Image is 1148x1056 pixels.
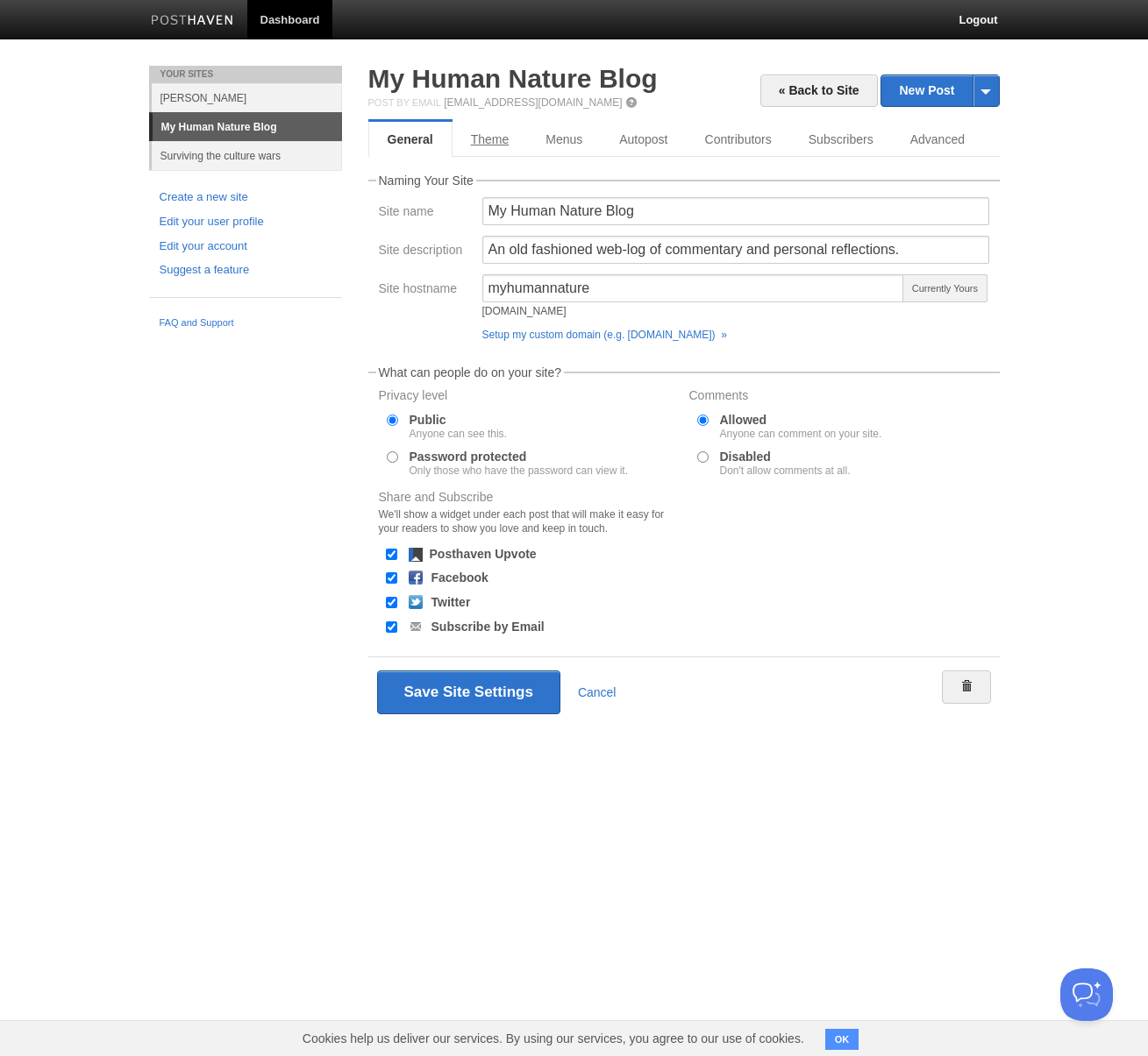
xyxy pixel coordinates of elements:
[160,261,332,280] a: Suggest a feature
[285,1021,822,1056] span: Cookies help us deliver our services. By using our services, you agree to our use of cookies.
[379,507,679,535] div: We'll show a widget under each post that will make it easy for your readers to show you love and ...
[160,315,332,331] a: FAQ and Support
[379,389,679,406] label: Privacy level
[377,670,560,714] button: Save Site Settings
[527,122,601,157] a: Menus
[720,465,851,476] div: Don't allow comments at all.
[368,97,441,108] span: Post by Email
[431,596,471,608] label: Twitter
[160,237,332,256] a: Edit your account
[578,685,617,699] a: Cancel
[482,329,727,341] a: Setup my custom domain (e.g. [DOMAIN_NAME]) »
[892,122,983,157] a: Advanced
[760,74,878,107] a: « Back to Site
[379,491,679,540] label: Share and Subscribe
[410,450,628,476] label: Password protected
[1060,968,1113,1021] iframe: Help Scout Beacon - Open
[379,205,472,222] label: Site name
[689,389,989,406] label: Comments
[149,66,342,83] li: Your Sites
[376,174,476,187] legend: Naming Your Site
[152,141,342,170] a: Surviving the culture wars
[153,113,342,141] a: My Human Nature Blog
[410,414,507,439] label: Public
[825,1029,859,1050] button: OK
[881,75,998,106] a: New Post
[160,188,332,207] a: Create a new site
[376,366,565,379] legend: What can people do on your site?
[410,465,628,476] div: Only those who have the password can view it.
[720,450,851,476] label: Disabled
[687,122,790,157] a: Contributors
[409,595,423,609] img: twitter.png
[379,244,472,260] label: Site description
[152,83,342,112] a: [PERSON_NAME]
[410,429,507,439] div: Anyone can see this.
[601,122,686,157] a: Autopost
[431,620,545,633] label: Subscribe by Email
[379,282,472,299] label: Site hostname
[444,96,622,109] a: [EMAIL_ADDRESS][DOMAIN_NAME]
[453,122,528,157] a: Theme
[790,122,892,157] a: Subscribers
[151,15,234,28] img: Posthaven-bar
[431,571,488,584] label: Facebook
[482,306,905,316] div: [DOMAIN_NAME]
[409,571,423,585] img: facebook.png
[368,122,453,157] a: General
[368,64,658,93] a: My Human Nature Blog
[160,213,332,231] a: Edit your user profile
[902,274,987,302] span: Currently Yours
[430,548,537,560] label: Posthaven Upvote
[720,414,882,439] label: Allowed
[720,429,882,439] div: Anyone can comment on your site.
